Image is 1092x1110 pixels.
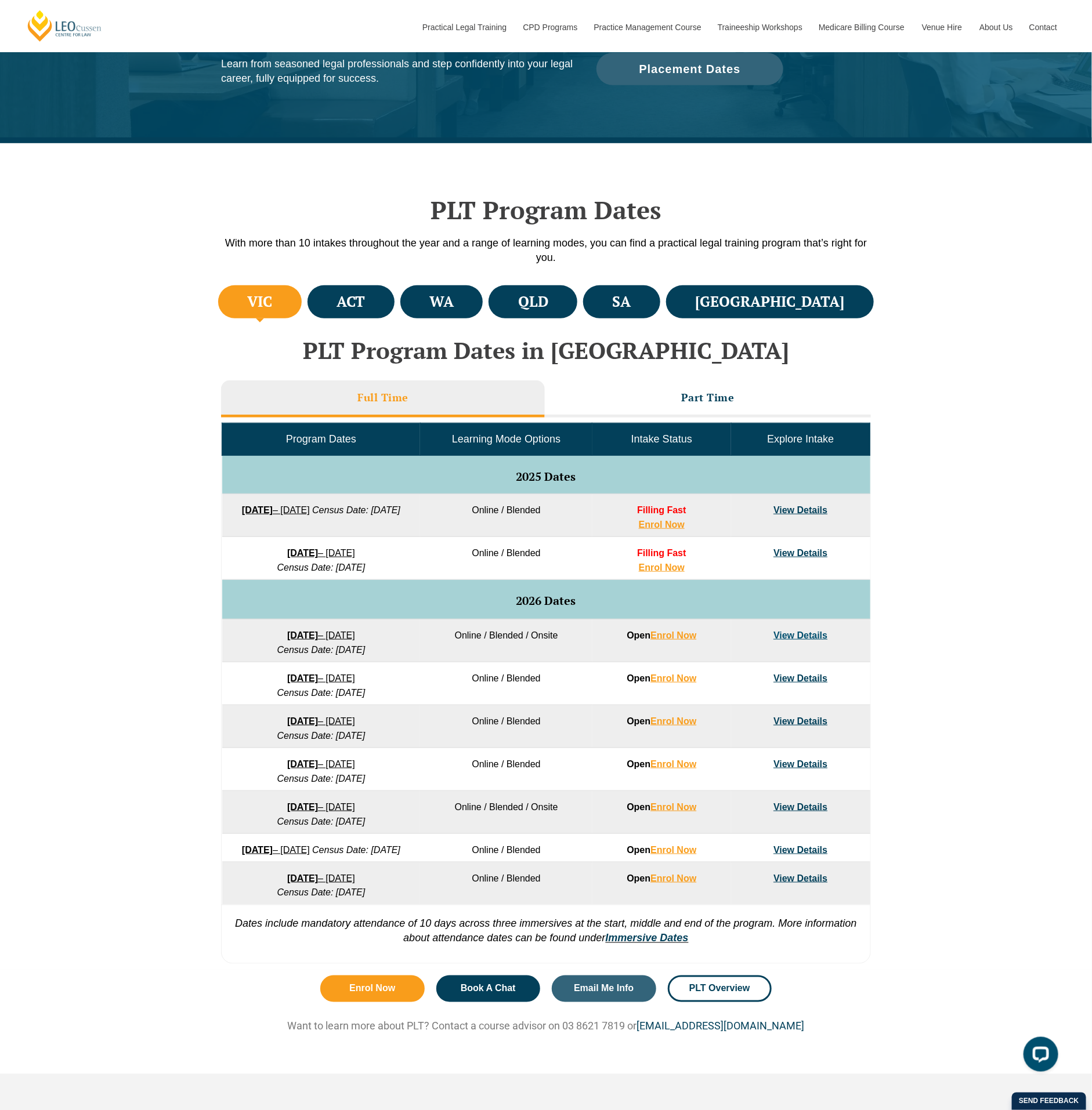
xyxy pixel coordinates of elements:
a: Medicare Billing Course [810,2,913,52]
span: PLT Overview [689,984,750,993]
h2: PLT Program Dates in [GEOGRAPHIC_DATA] [215,338,877,363]
a: Enrol Now [650,873,696,883]
a: Practice Management Course [585,2,709,52]
a: CPD Programs [514,2,585,52]
h4: SA [613,292,631,311]
h4: ACT [337,292,365,311]
em: Census Date: [DATE] [277,888,366,898]
a: View Details [773,802,827,812]
a: View Details [773,673,827,683]
a: [DATE]– [DATE] [287,630,355,640]
a: [DATE]– [DATE] [287,873,355,883]
a: Enrol Now [639,520,685,529]
a: [DATE]– [DATE] [242,505,310,515]
h2: PLT Program Dates [215,195,877,224]
strong: Open [627,673,696,683]
a: [DATE]– [DATE] [242,845,310,855]
span: Intake Status [631,433,692,445]
iframe: LiveChat chat widget [1014,1032,1063,1081]
a: [DATE]– [DATE] [287,802,355,812]
a: Enrol Now [650,845,696,855]
a: View Details [773,505,827,515]
h4: VIC [247,292,272,311]
span: Learning Mode Options [452,433,561,445]
a: Enrol Now [650,759,696,769]
p: Learn from seasoned legal professionals and step confidently into your legal career, fully equipp... [221,57,573,86]
a: Email Me Info [552,975,656,1002]
a: View Details [773,716,827,726]
td: Online / Blended [420,862,592,905]
strong: [DATE] [287,873,318,883]
strong: Open [627,873,696,883]
a: Immersive Dates [606,933,689,944]
em: Census Date: [DATE] [277,645,366,655]
span: Filling Fast [637,548,686,558]
a: Traineeship Workshops [709,2,810,52]
em: Census Date: [DATE] [277,774,366,783]
em: Census Date: [DATE] [277,731,366,741]
span: Program Dates [286,433,356,445]
a: [DATE]– [DATE] [287,759,355,769]
strong: [DATE] [287,630,318,640]
strong: [DATE] [242,505,273,515]
h3: Full Time [357,391,408,404]
a: [DATE]– [DATE] [287,716,355,726]
a: [PERSON_NAME] Centre for Law [26,9,103,42]
a: View Details [773,630,827,640]
a: Enrol Now [320,975,425,1002]
h4: [GEOGRAPHIC_DATA] [696,292,845,311]
span: 2025 Dates [516,469,576,484]
a: PLT Overview [668,975,772,1002]
strong: [DATE] [287,716,318,726]
p: Want to learn more about PLT? Contact a course advisor on 03 8621 7819 or [215,1020,877,1033]
span: Explore Intake [767,433,834,445]
strong: [DATE] [287,759,318,769]
a: Enrol Now [650,673,696,683]
a: About Us [971,2,1021,52]
span: Filling Fast [637,505,686,515]
h4: QLD [518,292,548,311]
td: Online / Blended [420,748,592,791]
a: View Details [773,873,827,883]
td: Online / Blended / Onsite [420,791,592,834]
a: [DATE]– [DATE] [287,673,355,683]
a: Placement Dates [596,53,783,85]
td: Online / Blended / Onsite [420,619,592,662]
a: Enrol Now [650,630,696,640]
td: Online / Blended [420,662,592,705]
a: [DATE]– [DATE] [287,548,355,558]
a: Venue Hire [913,2,971,52]
a: Practical Legal Training [414,2,515,52]
a: Book A Chat [436,975,541,1002]
em: Census Date: [DATE] [277,688,366,698]
em: Census Date: [DATE] [277,817,366,826]
em: Census Date: [DATE] [312,505,400,515]
td: Online / Blended [420,705,592,748]
h4: WA [429,292,454,311]
em: Dates include mandatory attendance of 10 days across three immersives at the start, middle and en... [235,918,857,944]
strong: Open [627,630,696,640]
td: Online / Blended [420,537,592,580]
span: 2026 Dates [516,593,576,608]
a: Enrol Now [650,716,696,726]
span: Enrol Now [349,984,395,993]
strong: [DATE] [287,802,318,812]
em: Census Date: [DATE] [312,845,400,855]
strong: Open [627,716,696,726]
a: View Details [773,759,827,769]
a: Enrol Now [650,802,696,812]
strong: Open [627,802,696,812]
strong: [DATE] [242,845,273,855]
td: Online / Blended [420,834,592,862]
a: [EMAIL_ADDRESS][DOMAIN_NAME] [637,1020,805,1032]
a: Contact [1021,2,1066,52]
strong: [DATE] [287,548,318,558]
span: Email Me Info [574,984,634,993]
span: Book A Chat [461,984,516,993]
a: View Details [773,548,827,558]
td: Online / Blended [420,494,592,537]
strong: Open [627,759,696,769]
a: View Details [773,845,827,855]
span: Placement Dates [639,63,740,75]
